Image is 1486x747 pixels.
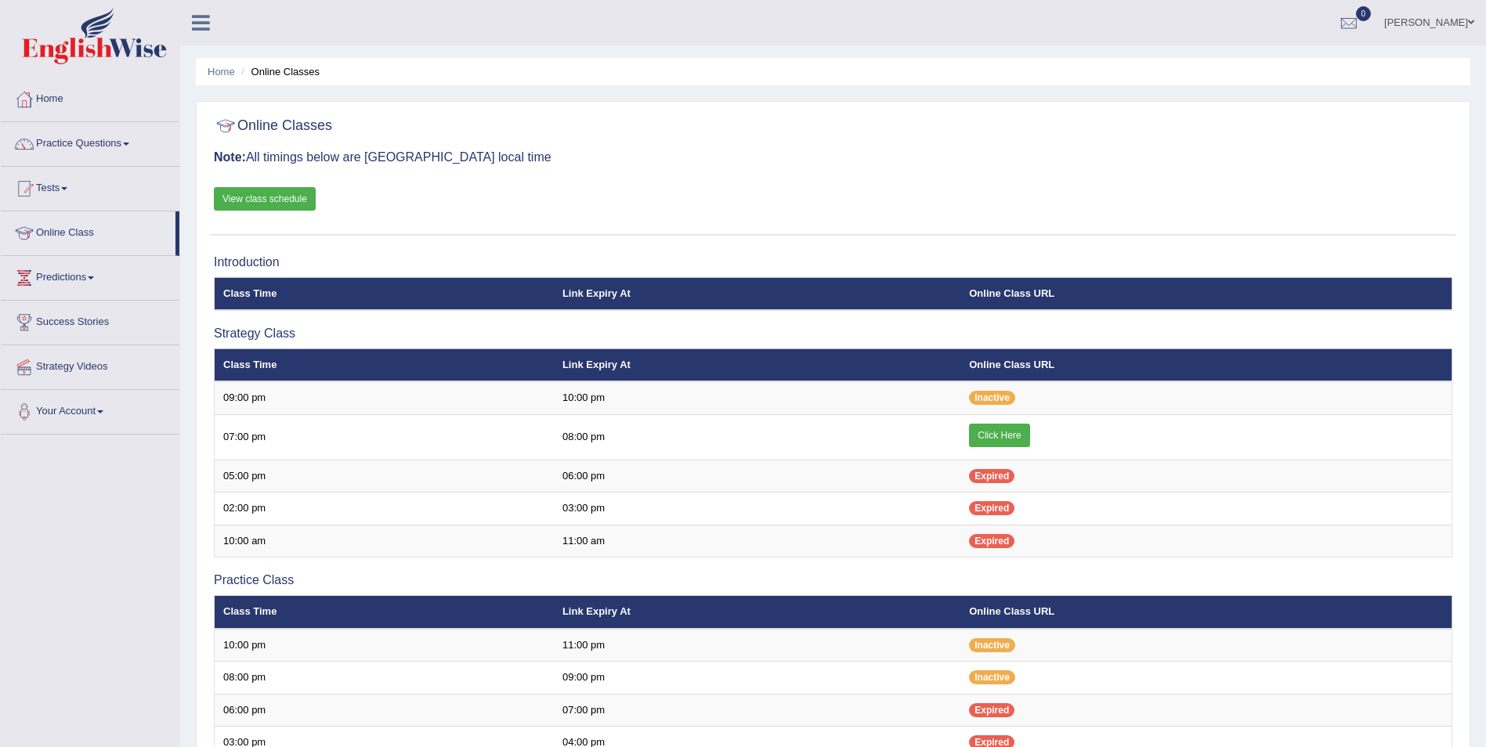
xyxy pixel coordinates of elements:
h3: Practice Class [214,573,1452,587]
td: 05:00 pm [215,460,554,493]
td: 09:00 pm [215,381,554,414]
span: 0 [1356,6,1372,21]
a: Home [1,78,179,117]
h3: All timings below are [GEOGRAPHIC_DATA] local time [214,150,1452,164]
th: Class Time [215,348,554,381]
td: 10:00 pm [215,629,554,662]
th: Online Class URL [960,348,1452,381]
th: Link Expiry At [554,277,960,310]
a: Tests [1,167,179,206]
a: View class schedule [214,187,316,211]
a: Click Here [969,424,1029,447]
span: Expired [969,501,1014,515]
h3: Introduction [214,255,1452,269]
th: Class Time [215,277,554,310]
td: 11:00 am [554,525,960,558]
span: Inactive [969,638,1015,652]
a: Home [208,66,235,78]
td: 08:00 pm [215,662,554,695]
th: Online Class URL [960,277,1452,310]
span: Inactive [969,391,1015,405]
td: 11:00 pm [554,629,960,662]
a: Success Stories [1,301,179,340]
a: Strategy Videos [1,345,179,384]
td: 07:00 pm [215,414,554,460]
a: Predictions [1,256,179,295]
span: Expired [969,703,1014,717]
th: Class Time [215,596,554,629]
td: 08:00 pm [554,414,960,460]
td: 09:00 pm [554,662,960,695]
td: 07:00 pm [554,694,960,727]
a: Online Class [1,211,175,251]
li: Online Classes [237,64,320,79]
h2: Online Classes [214,114,332,138]
span: Expired [969,534,1014,548]
span: Expired [969,469,1014,483]
td: 03:00 pm [554,493,960,525]
td: 02:00 pm [215,493,554,525]
td: 06:00 pm [554,460,960,493]
b: Note: [214,150,246,164]
span: Inactive [969,670,1015,684]
td: 10:00 am [215,525,554,558]
th: Online Class URL [960,596,1452,629]
td: 06:00 pm [215,694,554,727]
a: Practice Questions [1,122,179,161]
th: Link Expiry At [554,348,960,381]
a: Your Account [1,390,179,429]
td: 10:00 pm [554,381,960,414]
th: Link Expiry At [554,596,960,629]
h3: Strategy Class [214,327,1452,341]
